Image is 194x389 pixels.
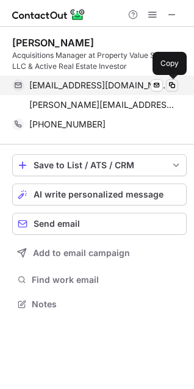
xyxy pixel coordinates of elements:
img: ContactOut v5.3.10 [12,7,85,22]
span: [PERSON_NAME][EMAIL_ADDRESS][DOMAIN_NAME] [29,99,178,110]
div: Save to List / ATS / CRM [34,160,165,170]
span: Add to email campaign [33,248,130,258]
span: [EMAIL_ADDRESS][DOMAIN_NAME] [29,80,169,91]
button: AI write personalized message [12,184,187,205]
button: Send email [12,213,187,235]
span: AI write personalized message [34,190,163,199]
span: Notes [32,299,182,310]
button: Add to email campaign [12,242,187,264]
span: Find work email [32,274,182,285]
button: Notes [12,296,187,313]
div: Acquisitions Manager at Property Value Solutions, LLC & Active Real Estate Investor [12,50,187,72]
button: Find work email [12,271,187,288]
span: [PHONE_NUMBER] [29,119,106,130]
span: Send email [34,219,80,229]
div: [PERSON_NAME] [12,37,94,49]
button: save-profile-one-click [12,154,187,176]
